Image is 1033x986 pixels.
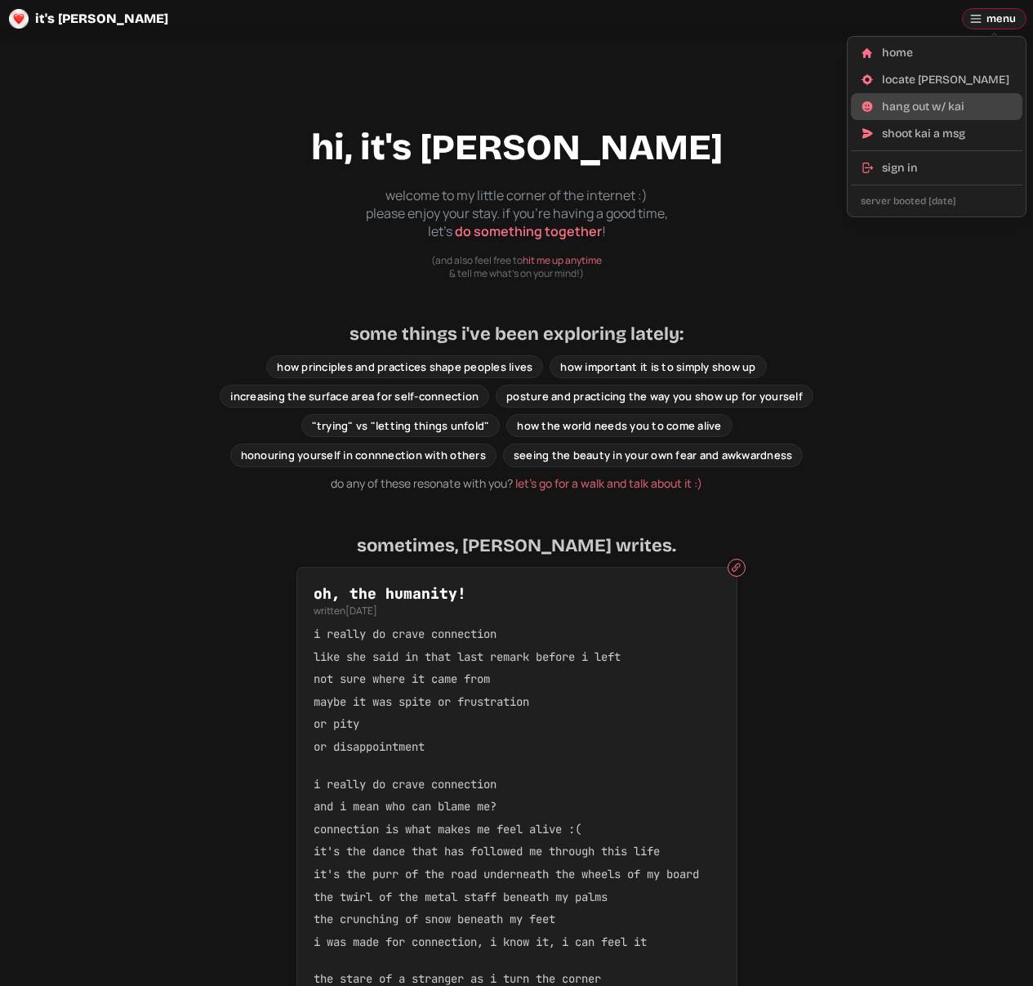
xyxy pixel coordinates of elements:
p: or pity [314,716,720,733]
span: "trying" vs "letting things unfold" [312,418,490,433]
div: server booted [861,194,1013,208]
time: [DATE] [345,604,377,618]
p: i really do crave connection [314,627,720,643]
p: not sure where it came from [314,671,720,688]
div: sign in [882,160,1013,176]
span: how important it is to simply show up [560,359,755,374]
p: or disappointment [314,739,720,756]
button: hit me up anytime [523,254,602,268]
h3: oh, the humanity! [314,584,720,603]
p: written [314,605,720,618]
p: i was made for connection, i know it, i can feel it [314,935,720,951]
p: do any of these resonate with you? [331,475,702,492]
p: like she said in that last remark before i left [314,649,720,666]
p: connection is what makes me feel alive :( [314,822,720,838]
span: menu [986,9,1016,29]
p: maybe it was spite or frustration [314,694,720,711]
div: shoot kai a msg [882,126,1013,142]
img: logo-circle-Chuufevo.png [9,9,29,29]
span: posture and practicing the way you show up for yourself [506,389,803,404]
p: i really do crave connection [314,777,720,793]
span: seeing the beauty in your own fear and awkwardness [514,448,793,462]
div: locate [PERSON_NAME] [882,72,1013,88]
p: it's the purr of the road underneath the wheels of my board [314,867,720,883]
p: it's the dance that has followed me through this life [314,844,720,860]
span: how principles and practices shape peoples lives [277,359,532,374]
a: let's go for a walk and talk about it :) [515,475,702,491]
span: it's [PERSON_NAME] [35,12,168,25]
div: hang out w/ kai [882,99,1013,115]
h2: sometimes, [PERSON_NAME] writes. [357,533,676,559]
h2: some things i've been exploring lately: [350,322,683,347]
time: [DATE] [928,195,956,207]
p: and i mean who can blame me? [314,799,720,815]
a: it's [PERSON_NAME] [7,7,177,31]
span: how the world needs you to come alive [517,418,721,433]
p: the crunching of snow beneath my feet [314,912,720,928]
span: honouring yourself in connnection with others [241,448,486,462]
p: (and also feel free to & tell me what's on your mind!) [431,254,602,279]
p: welcome to my little corner of the internet :) please enjoy your stay. if you're having a good ti... [354,186,680,241]
p: the twirl of the metal staff beneath my palms [314,890,720,906]
h1: hi, it's [PERSON_NAME] [311,123,723,173]
div: home [882,45,1013,61]
a: do something together [455,222,602,240]
span: increasing the surface area for self-connection [230,389,479,404]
